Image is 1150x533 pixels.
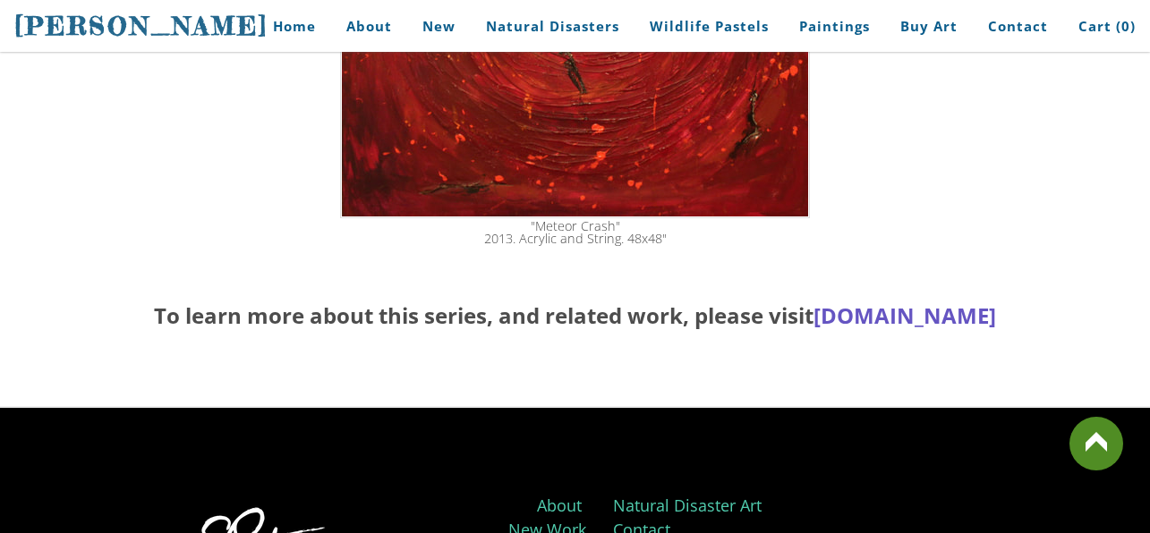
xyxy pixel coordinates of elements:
[975,6,1061,47] a: Contact
[333,6,405,47] a: About
[473,6,633,47] a: Natural Disasters
[613,495,762,516] a: Natural Disaster Art
[537,495,582,516] a: About
[887,6,971,47] a: Buy Art
[14,11,268,41] span: [PERSON_NAME]
[786,6,883,47] a: Paintings
[814,300,996,330] a: [DOMAIN_NAME]
[636,6,782,47] a: Wildlife Pastels
[154,300,996,330] font: To learn more about this series, and related work, please visit
[1065,6,1136,47] a: Cart (0)
[1121,17,1130,35] span: 0
[246,6,329,47] a: Home
[409,6,469,47] a: New
[14,9,268,43] a: [PERSON_NAME]
[148,220,1003,246] div: "Meteor Crash" 2013. Acrylic and String. 48x48"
